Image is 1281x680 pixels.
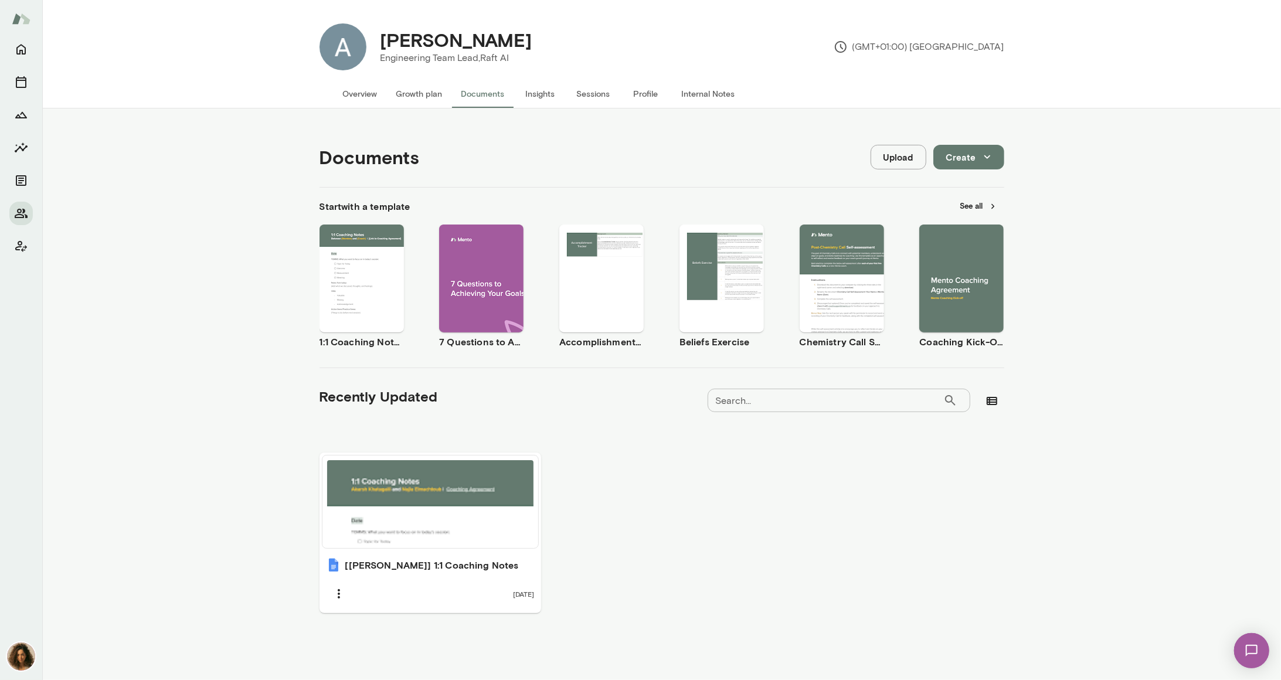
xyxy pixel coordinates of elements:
[620,80,672,108] button: Profile
[12,8,30,30] img: Mento
[9,169,33,192] button: Documents
[953,197,1004,215] button: See all
[320,23,366,70] img: Akarsh Khatagalli
[567,80,620,108] button: Sessions
[513,589,534,599] span: [DATE]
[9,70,33,94] button: Sessions
[387,80,452,108] button: Growth plan
[9,202,33,225] button: Members
[439,335,524,349] h6: 7 Questions to Achieving Your Goals
[345,558,519,572] h6: [[PERSON_NAME]] 1:1 Coaching Notes
[9,234,33,258] button: Client app
[672,80,745,108] button: Internal Notes
[380,51,532,65] p: Engineering Team Lead, Raft AI
[9,136,33,159] button: Insights
[452,80,514,108] button: Documents
[320,146,420,168] h4: Documents
[834,40,1004,54] p: (GMT+01:00) [GEOGRAPHIC_DATA]
[9,38,33,61] button: Home
[327,558,341,572] img: [Akarsh] 1:1 Coaching Notes
[320,335,404,349] h6: 1:1 Coaching Notes
[933,145,1004,169] button: Create
[800,335,884,349] h6: Chemistry Call Self-Assessment [Coaches only]
[919,335,1004,349] h6: Coaching Kick-Off | Coaching Agreement
[514,80,567,108] button: Insights
[334,80,387,108] button: Overview
[9,103,33,127] button: Growth Plan
[559,335,644,349] h6: Accomplishment Tracker
[679,335,764,349] h6: Beliefs Exercise
[871,145,926,169] button: Upload
[380,29,532,51] h4: [PERSON_NAME]
[320,199,410,213] h6: Start with a template
[320,387,438,406] h5: Recently Updated
[7,642,35,671] img: Najla Elmachtoub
